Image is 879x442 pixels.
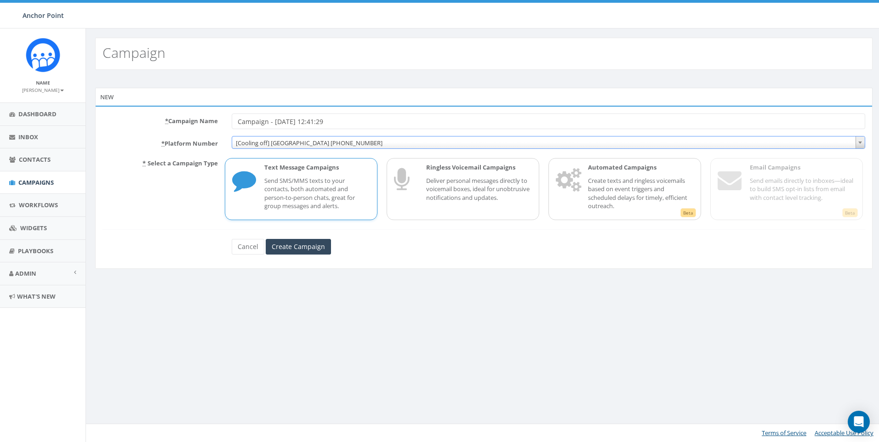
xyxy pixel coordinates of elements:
[18,133,38,141] span: Inbox
[588,176,694,210] p: Create texts and ringless voicemails based on event triggers and scheduled delays for timely, eff...
[426,163,532,172] p: Ringless Voicemail Campaigns
[232,239,264,255] a: Cancel
[232,136,865,149] span: [Cooling off] Anchor Point 844-630-1221
[18,247,53,255] span: Playbooks
[264,163,370,172] p: Text Message Campaigns
[680,208,696,217] span: Beta
[103,45,166,60] h2: Campaign
[161,139,165,147] abbr: required
[18,110,57,118] span: Dashboard
[95,88,873,106] div: New
[96,113,225,125] label: Campaign Name
[19,155,51,164] span: Contacts
[762,429,806,437] a: Terms of Service
[18,178,54,187] span: Campaigns
[36,79,50,86] small: Name
[232,136,865,149] span: [Cooling off] Anchor Point 844-630-1221
[22,87,64,93] small: [PERSON_NAME]
[96,136,225,148] label: Platform Number
[26,38,60,72] img: Rally_platform_Icon_1.png
[17,292,56,300] span: What's New
[232,113,865,129] input: Enter Campaign Name
[426,176,532,202] p: Deliver personal messages directly to voicemail boxes, ideal for unobtrusive notifications and up...
[22,85,64,94] a: [PERSON_NAME]
[266,239,331,255] input: Create Campaign
[848,411,870,433] div: Open Intercom Messenger
[842,208,858,217] span: Beta
[264,176,370,210] p: Send SMS/MMS texts to your contacts, both automated and person-to-person chats, great for group m...
[23,11,64,20] span: Anchor Point
[20,224,47,232] span: Widgets
[165,117,168,125] abbr: required
[815,429,873,437] a: Acceptable Use Policy
[19,201,58,209] span: Workflows
[588,163,694,172] p: Automated Campaigns
[15,269,36,278] span: Admin
[148,159,218,167] span: Select a Campaign Type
